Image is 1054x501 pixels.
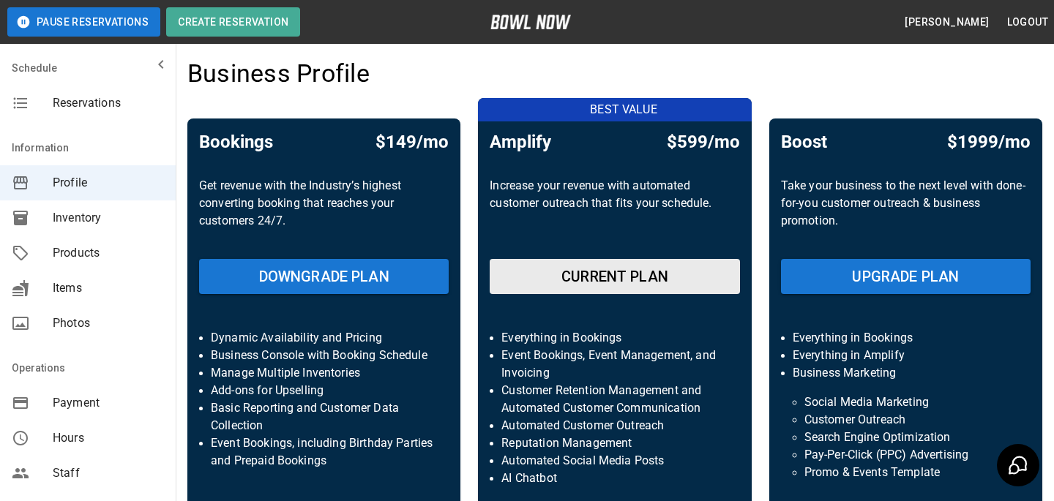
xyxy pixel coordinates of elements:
[1001,9,1054,36] button: Logout
[804,393,1007,411] p: Social Media Marketing
[259,265,389,288] h6: DOWNGRADE PLAN
[53,279,164,297] span: Items
[199,259,449,294] button: DOWNGRADE PLAN
[501,347,728,382] p: Event Bookings, Event Management, and Invoicing
[947,130,1031,154] h5: $1999/mo
[899,9,995,36] button: [PERSON_NAME]
[211,329,437,347] p: Dynamic Availability and Pricing
[490,130,551,154] h5: Amplify
[501,382,728,417] p: Customer Retention Management and Automated Customer Communication
[53,244,164,262] span: Products
[804,446,1007,464] p: Pay-Per-Click (PPC) Advertising
[490,15,571,29] img: logo
[211,382,437,399] p: Add-ons for Upselling
[804,429,1007,446] p: Search Engine Optimization
[501,434,728,452] p: Reputation Management
[53,174,164,192] span: Profile
[166,7,300,37] button: Create Reservation
[199,177,449,247] p: Get revenue with the Industry’s highest converting booking that reaches your customers 24/7.
[793,329,1019,347] p: Everything in Bookings
[53,94,164,112] span: Reservations
[501,452,728,470] p: Automated Social Media Posts
[804,411,1007,429] p: Customer Outreach
[211,434,437,470] p: Event Bookings, including Birthday Parties and Prepaid Bookings
[211,399,437,434] p: Basic Reporting and Customer Data Collection
[53,394,164,412] span: Payment
[211,347,437,364] p: Business Console with Booking Schedule
[501,329,728,347] p: Everything in Bookings
[187,59,370,89] h4: Business Profile
[781,177,1031,247] p: Take your business to the next level with done-for-you customer outreach & business promotion.
[804,464,1007,481] p: Promo & Events Template
[852,265,959,288] h6: UPGRADE PLAN
[487,101,760,118] p: BEST VALUE
[199,130,273,154] h5: Bookings
[781,130,827,154] h5: Boost
[53,209,164,227] span: Inventory
[375,130,449,154] h5: $149/mo
[53,464,164,482] span: Staff
[501,470,728,487] p: AI Chatbot
[501,417,728,434] p: Automated Customer Outreach
[7,7,160,37] button: Pause Reservations
[53,429,164,447] span: Hours
[667,130,740,154] h5: $599/mo
[781,259,1031,294] button: UPGRADE PLAN
[793,347,1019,364] p: Everything in Amplify
[53,314,164,332] span: Photos
[490,177,739,247] p: Increase your revenue with automated customer outreach that fits your schedule.
[211,364,437,382] p: Manage Multiple Inventories
[793,364,1019,382] p: Business Marketing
